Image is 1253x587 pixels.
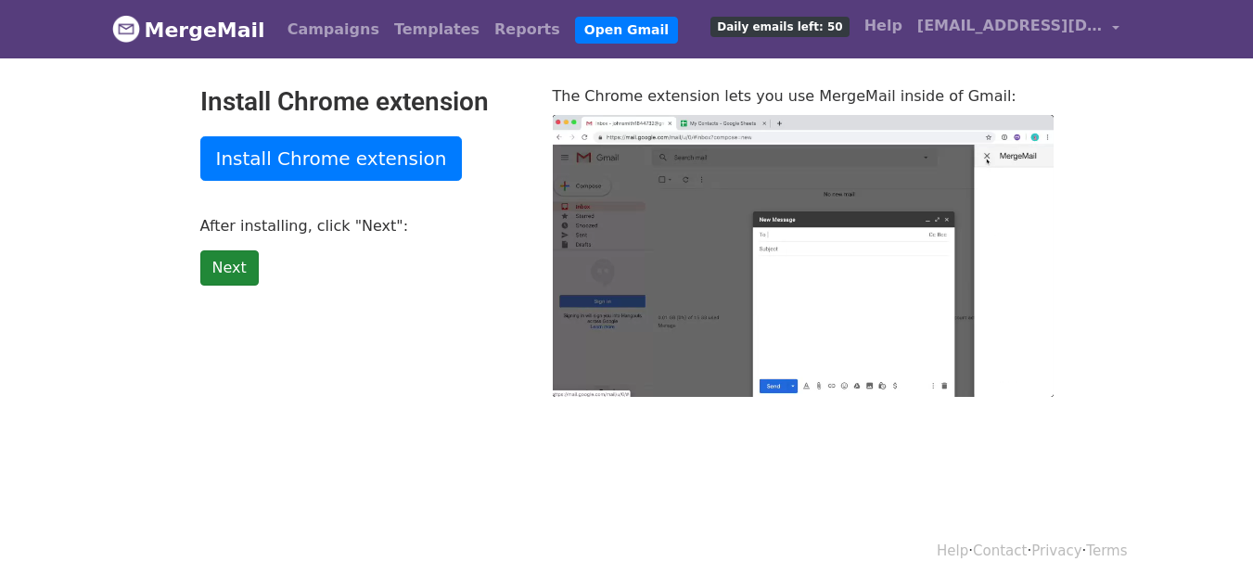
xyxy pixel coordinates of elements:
[200,86,525,118] h2: Install Chrome extension
[1031,542,1081,559] a: Privacy
[553,86,1054,106] p: The Chrome extension lets you use MergeMail inside of Gmail:
[280,11,387,48] a: Campaigns
[917,15,1103,37] span: [EMAIL_ADDRESS][DOMAIN_NAME]
[857,7,910,45] a: Help
[487,11,568,48] a: Reports
[112,15,140,43] img: MergeMail logo
[910,7,1127,51] a: [EMAIL_ADDRESS][DOMAIN_NAME]
[200,250,259,286] a: Next
[200,216,525,236] p: After installing, click "Next":
[1086,542,1127,559] a: Terms
[1160,498,1253,587] iframe: Chat Widget
[973,542,1027,559] a: Contact
[575,17,678,44] a: Open Gmail
[200,136,463,181] a: Install Chrome extension
[710,17,849,37] span: Daily emails left: 50
[703,7,856,45] a: Daily emails left: 50
[937,542,968,559] a: Help
[112,10,265,49] a: MergeMail
[387,11,487,48] a: Templates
